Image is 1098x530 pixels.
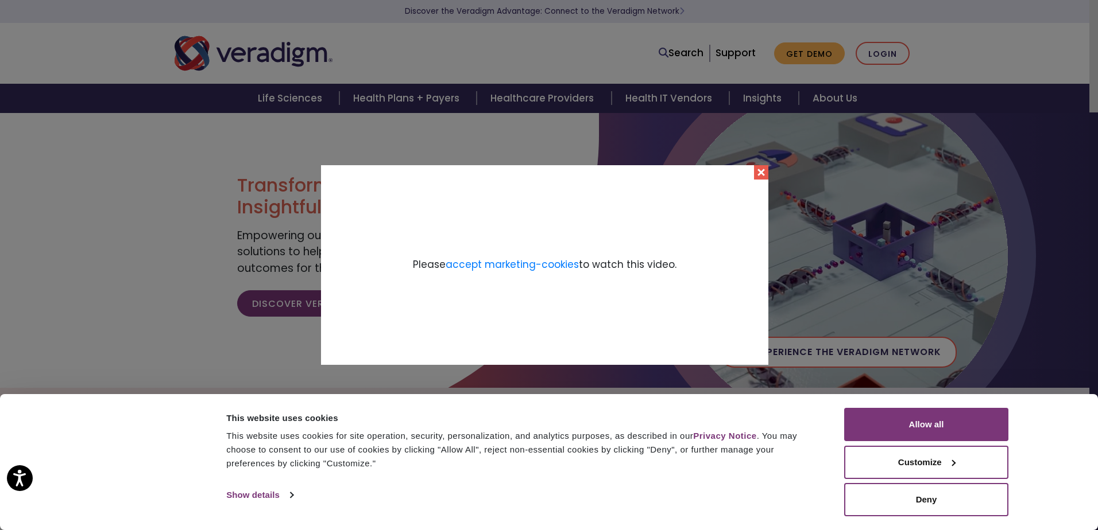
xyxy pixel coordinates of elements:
div: Please to watch this video. [321,165,768,364]
a: Privacy Notice [693,431,756,441]
iframe: Drift Chat Widget [877,447,1084,516]
div: This website uses cookies [226,411,818,425]
button: Customize [844,446,1008,479]
button: Close [754,165,768,180]
button: Deny [844,483,1008,516]
a: Show details [226,486,293,504]
a: accept marketing-cookies [446,258,579,271]
button: Allow all [844,408,1008,441]
div: This website uses cookies for site operation, security, personalization, and analytics purposes, ... [226,429,818,470]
